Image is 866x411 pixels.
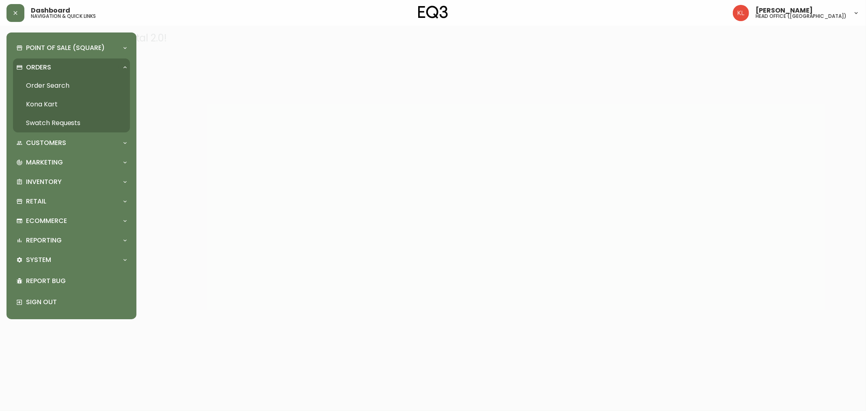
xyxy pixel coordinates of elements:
[13,134,130,152] div: Customers
[26,236,62,245] p: Reporting
[31,14,96,19] h5: navigation & quick links
[26,197,46,206] p: Retail
[13,58,130,76] div: Orders
[26,158,63,167] p: Marketing
[26,63,51,72] p: Orders
[31,7,70,14] span: Dashboard
[13,251,130,269] div: System
[733,5,749,21] img: 2c0c8aa7421344cf0398c7f872b772b5
[13,95,130,114] a: Kona Kart
[26,177,62,186] p: Inventory
[13,212,130,230] div: Ecommerce
[13,114,130,132] a: Swatch Requests
[13,270,130,292] div: Report Bug
[13,193,130,210] div: Retail
[26,43,105,52] p: Point of Sale (Square)
[418,6,448,19] img: logo
[26,138,66,147] p: Customers
[13,154,130,171] div: Marketing
[26,277,127,286] p: Report Bug
[13,76,130,95] a: Order Search
[13,173,130,191] div: Inventory
[756,14,847,19] h5: head office ([GEOGRAPHIC_DATA])
[26,216,67,225] p: Ecommerce
[13,231,130,249] div: Reporting
[13,39,130,57] div: Point of Sale (Square)
[13,292,130,313] div: Sign Out
[26,255,51,264] p: System
[756,7,813,14] span: [PERSON_NAME]
[26,298,127,307] p: Sign Out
